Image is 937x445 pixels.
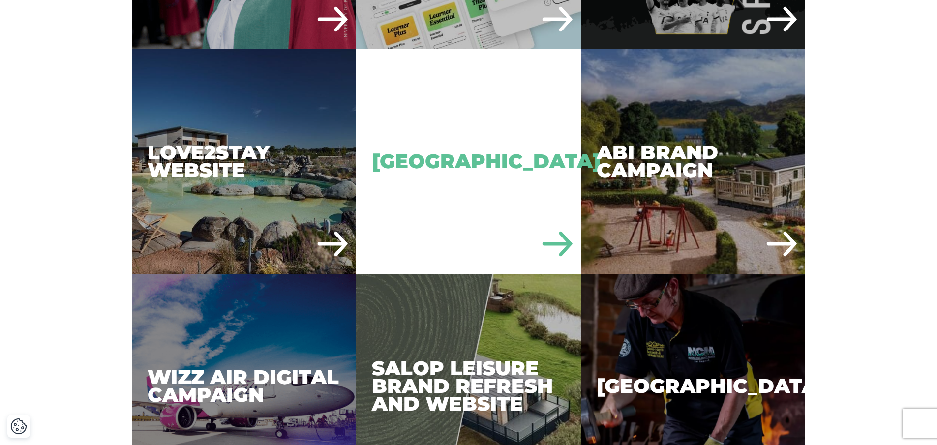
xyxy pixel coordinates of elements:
[10,418,27,435] img: Revisit consent button
[581,49,806,274] a: ABI Brand Campaign ABI Brand Campaign
[356,49,581,274] a: Leeds Bradford Airport [GEOGRAPHIC_DATA]
[132,49,357,274] div: Love2Stay Website
[356,49,581,274] div: [GEOGRAPHIC_DATA]
[10,418,27,435] button: Cookie Settings
[132,49,357,274] a: Love2Stay Website Love2Stay Website
[581,49,806,274] div: ABI Brand Campaign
